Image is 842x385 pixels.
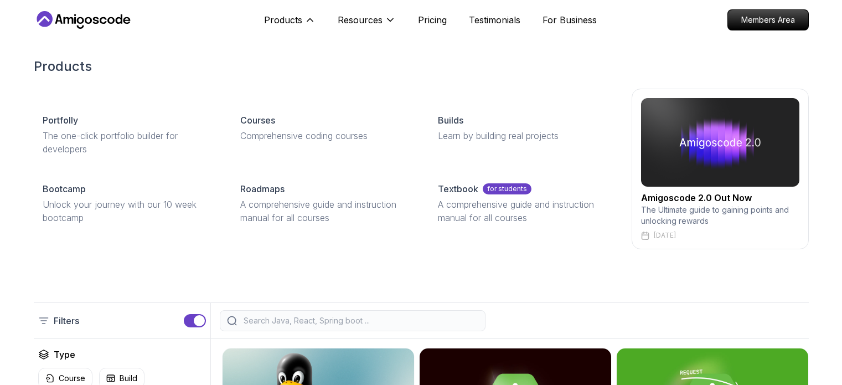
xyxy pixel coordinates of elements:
[438,114,463,127] p: Builds
[240,182,285,196] p: Roadmaps
[543,13,597,27] a: For Business
[338,13,396,35] button: Resources
[438,129,609,142] p: Learn by building real projects
[438,198,609,224] p: A comprehensive guide and instruction manual for all courses
[338,13,383,27] p: Resources
[231,173,420,233] a: RoadmapsA comprehensive guide and instruction manual for all courses
[641,191,799,204] h2: Amigoscode 2.0 Out Now
[632,89,809,249] a: amigoscode 2.0Amigoscode 2.0 Out NowThe Ultimate guide to gaining points and unlocking rewards[DATE]
[43,198,214,224] p: Unlock your journey with our 10 week bootcamp
[59,373,85,384] p: Course
[773,316,842,368] iframe: chat widget
[429,173,618,233] a: Textbookfor studentsA comprehensive guide and instruction manual for all courses
[727,9,809,30] a: Members Area
[43,114,78,127] p: Portfolly
[241,315,478,326] input: Search Java, React, Spring boot ...
[264,13,302,27] p: Products
[728,10,808,30] p: Members Area
[240,129,411,142] p: Comprehensive coding courses
[34,58,809,75] h2: Products
[231,105,420,151] a: CoursesComprehensive coding courses
[120,373,137,384] p: Build
[429,105,618,151] a: BuildsLearn by building real projects
[43,182,86,196] p: Bootcamp
[240,198,411,224] p: A comprehensive guide and instruction manual for all courses
[469,13,520,27] a: Testimonials
[34,105,223,165] a: PortfollyThe one-click portfolio builder for developers
[438,182,478,196] p: Textbook
[418,13,447,27] a: Pricing
[54,348,75,361] h2: Type
[483,183,531,194] p: for students
[34,173,223,233] a: BootcampUnlock your journey with our 10 week bootcamp
[54,314,79,327] p: Filters
[240,114,275,127] p: Courses
[641,98,799,187] img: amigoscode 2.0
[264,13,316,35] button: Products
[654,231,676,240] p: [DATE]
[43,129,214,156] p: The one-click portfolio builder for developers
[641,204,799,227] p: The Ultimate guide to gaining points and unlocking rewards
